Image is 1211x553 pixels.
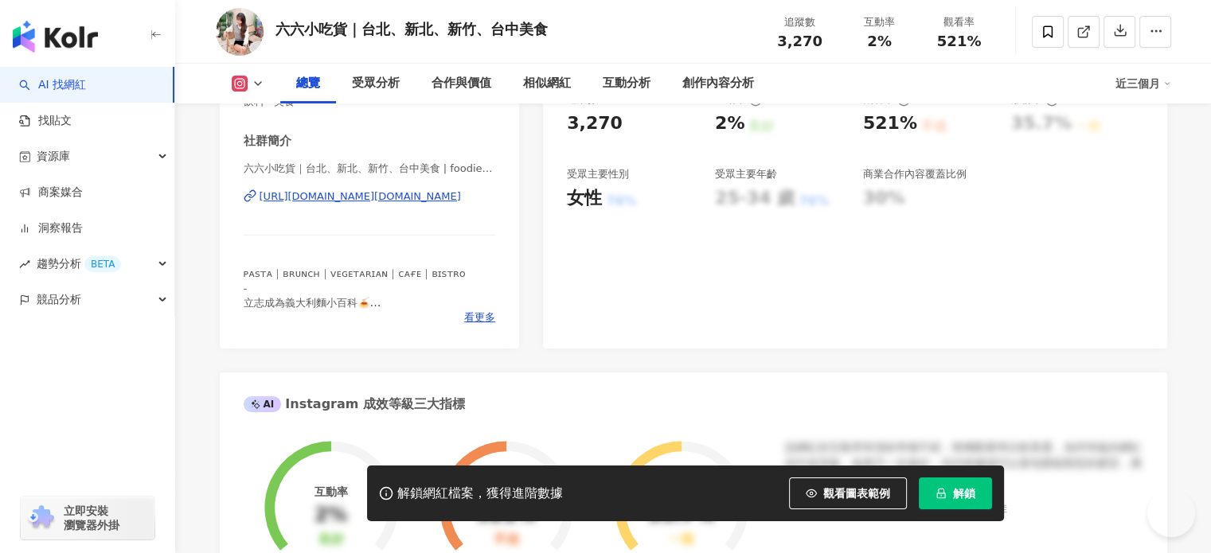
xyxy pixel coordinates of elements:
[244,395,465,413] div: Instagram 成效等級三大指標
[494,532,519,547] div: 不佳
[19,220,83,236] a: 洞察報告
[244,133,291,150] div: 社群簡介
[867,33,892,49] span: 2%
[789,477,907,509] button: 觀看圖表範例
[296,74,320,93] div: 總覽
[244,189,496,204] a: [URL][DOMAIN_NAME][DOMAIN_NAME]
[37,246,121,282] span: 趨勢分析
[84,256,121,272] div: BETA
[863,167,967,181] div: 商業合作內容覆蓋比例
[25,505,57,531] img: chrome extension
[275,19,548,39] div: 六六小吃貨｜台北、新北、新竹、台中美食
[567,186,602,211] div: 女性
[19,259,30,270] span: rise
[668,532,693,547] div: 一般
[216,8,264,56] img: KOL Avatar
[850,14,910,30] div: 互動率
[937,33,982,49] span: 521%
[936,488,947,499] span: lock
[715,167,777,181] div: 受眾主要年齡
[37,138,70,174] span: 資源庫
[64,504,119,532] span: 立即安裝 瀏覽器外掛
[953,487,975,500] span: 解鎖
[823,487,890,500] span: 觀看圖表範例
[785,440,1143,487] div: 該網紅的互動率和漲粉率都不錯，唯獨觀看率比較普通，為同等級的網紅的中低等級，效果不一定會好，但仍然建議可以發包開箱類型的案型，應該會比較有成效！
[244,162,496,176] span: 六六小吃貨｜台北、新北、新竹、台中美食 | foodie.sixsix
[919,477,992,509] button: 解鎖
[523,74,571,93] div: 相似網紅
[19,185,83,201] a: 商案媒合
[244,396,282,412] div: AI
[863,111,917,136] div: 521%
[929,14,990,30] div: 觀看率
[432,74,491,93] div: 合作與價值
[567,111,623,136] div: 3,270
[352,74,400,93] div: 受眾分析
[464,310,495,325] span: 看更多
[19,77,86,93] a: searchAI 找網紅
[770,14,830,30] div: 追蹤數
[1115,71,1171,96] div: 近三個月
[567,167,629,181] div: 受眾主要性別
[260,189,461,204] div: [URL][DOMAIN_NAME][DOMAIN_NAME]
[318,532,344,547] div: 良好
[37,282,81,317] span: 競品分析
[603,74,650,93] div: 互動分析
[13,21,98,53] img: logo
[244,267,466,395] span: ᴘᴀsᴛᴀ｜ʙʀᴜɴᴄʜ｜ᴠᴇɢᴇᴛᴀʀɪᴀɴ｜ᴄᴀғᴇ｜ʙɪsᴛʀᴏ - 立志成為義大利麵小百科🍝 - ✨ 合作邀約歡迎私訊小盒子 📨 [EMAIL_ADDRESS][DOMAIN_NAME]...
[715,111,744,136] div: 2%
[21,497,154,539] a: chrome extension立即安裝 瀏覽器外掛
[397,485,563,502] div: 解鎖網紅檔案，獲得進階數據
[682,74,754,93] div: 創作內容分析
[777,33,822,49] span: 3,270
[19,113,72,129] a: 找貼文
